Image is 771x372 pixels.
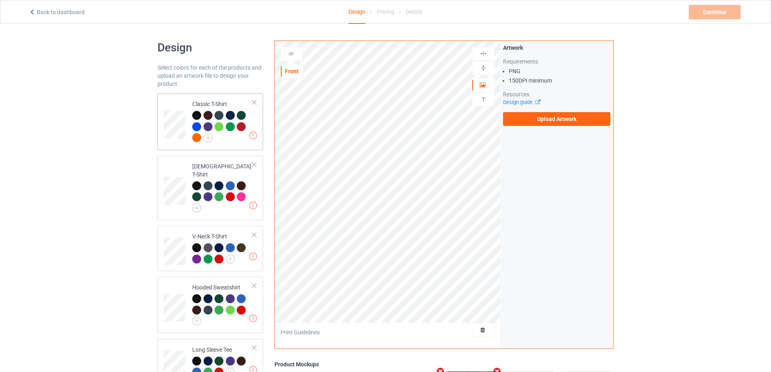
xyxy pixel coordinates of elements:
a: Design guide [503,99,540,105]
div: [DEMOGRAPHIC_DATA] T-Shirt [157,156,263,220]
img: exclamation icon [249,202,257,209]
img: svg+xml;base64,PD94bWwgdmVyc2lvbj0iMS4wIiBlbmNvZGluZz0iVVRGLTgiPz4KPHN2ZyB3aWR0aD0iMjJweCIgaGVpZ2... [204,134,212,142]
div: Classic T-Shirt [157,94,263,150]
div: Print Guidelines [280,328,320,336]
div: Details [406,0,423,23]
img: exclamation icon [249,315,257,322]
div: [DEMOGRAPHIC_DATA] T-Shirt [192,162,253,210]
div: Hooded Sweatshirt [157,277,263,333]
li: 150 DPI minimum [509,77,610,85]
div: Classic T-Shirt [192,100,253,142]
div: V-Neck T-Shirt [192,232,253,263]
div: Pricing [377,0,394,23]
div: Requirements [503,57,610,66]
img: svg+xml;base64,PD94bWwgdmVyc2lvbj0iMS4wIiBlbmNvZGluZz0iVVRGLTgiPz4KPHN2ZyB3aWR0aD0iMjJweCIgaGVpZ2... [226,255,235,264]
img: svg%3E%0A [480,96,487,103]
img: svg%3E%0A [480,64,487,72]
img: exclamation icon [249,253,257,260]
div: V-Neck T-Shirt [157,226,263,271]
div: Product Mockups [274,360,614,368]
img: svg+xml;base64,PD94bWwgdmVyc2lvbj0iMS4wIiBlbmNvZGluZz0iVVRGLTgiPz4KPHN2ZyB3aWR0aD0iMjJweCIgaGVpZ2... [192,204,201,213]
div: Select colors for each of the products and upload an artwork file to design your product. [157,64,263,88]
div: Design [348,0,365,24]
img: svg%3E%0A [480,50,487,57]
h1: Design [157,40,263,55]
img: exclamation icon [249,132,257,139]
img: svg+xml;base64,PD94bWwgdmVyc2lvbj0iMS4wIiBlbmNvZGluZz0iVVRGLTgiPz4KPHN2ZyB3aWR0aD0iMjJweCIgaGVpZ2... [192,317,201,325]
li: PNG [509,67,610,75]
div: Front [281,67,303,75]
div: Resources [503,90,610,98]
div: Hooded Sweatshirt [192,283,253,323]
div: Artwork [503,44,610,52]
a: Back to dashboard [29,9,85,15]
label: Upload Artwork [503,112,610,126]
